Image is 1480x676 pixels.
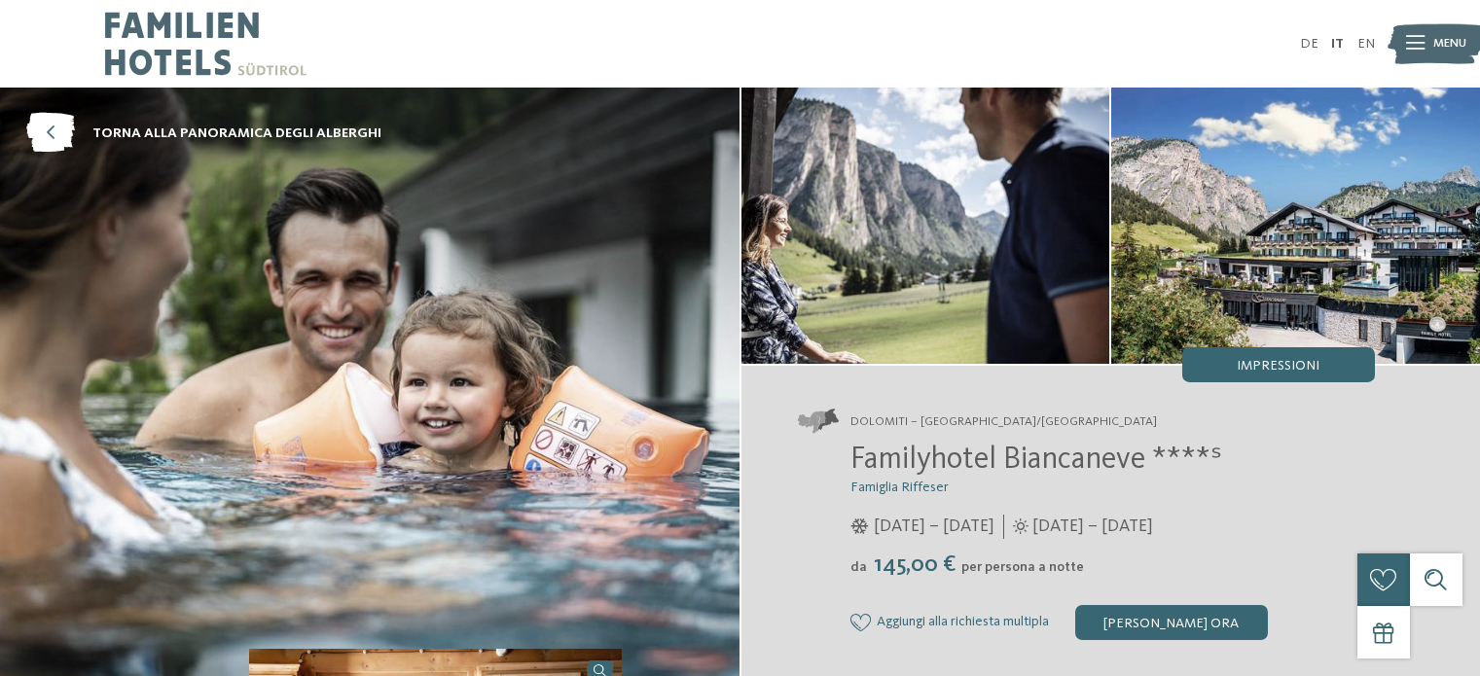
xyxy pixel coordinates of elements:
[874,515,994,539] span: [DATE] – [DATE]
[1013,518,1029,534] i: Orari d'apertura estate
[1331,37,1344,51] a: IT
[1237,359,1319,373] span: Impressioni
[1032,515,1153,539] span: [DATE] – [DATE]
[850,445,1222,476] span: Familyhotel Biancaneve ****ˢ
[961,560,1084,574] span: per persona a notte
[850,480,949,494] span: Famiglia Riffeser
[26,114,381,154] a: torna alla panoramica degli alberghi
[741,88,1110,364] img: Il nostro family hotel a Selva: una vacanza da favola
[850,413,1157,431] span: Dolomiti – [GEOGRAPHIC_DATA]/[GEOGRAPHIC_DATA]
[869,553,959,577] span: 145,00 €
[1300,37,1318,51] a: DE
[1433,35,1466,53] span: Menu
[92,124,381,143] span: torna alla panoramica degli alberghi
[850,560,867,574] span: da
[1357,37,1375,51] a: EN
[1075,605,1268,640] div: [PERSON_NAME] ora
[1111,88,1480,364] img: Il nostro family hotel a Selva: una vacanza da favola
[877,615,1049,630] span: Aggiungi alla richiesta multipla
[850,518,869,534] i: Orari d'apertura inverno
